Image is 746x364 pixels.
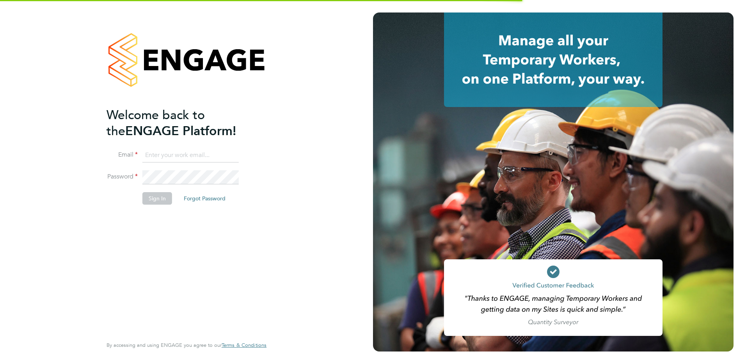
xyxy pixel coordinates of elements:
[107,151,138,159] label: Email
[107,107,205,139] span: Welcome back to the
[222,342,266,348] a: Terms & Conditions
[107,173,138,181] label: Password
[142,192,172,205] button: Sign In
[107,107,259,139] h2: ENGAGE Platform!
[178,192,232,205] button: Forgot Password
[142,148,239,162] input: Enter your work email...
[107,342,266,348] span: By accessing and using ENGAGE you agree to our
